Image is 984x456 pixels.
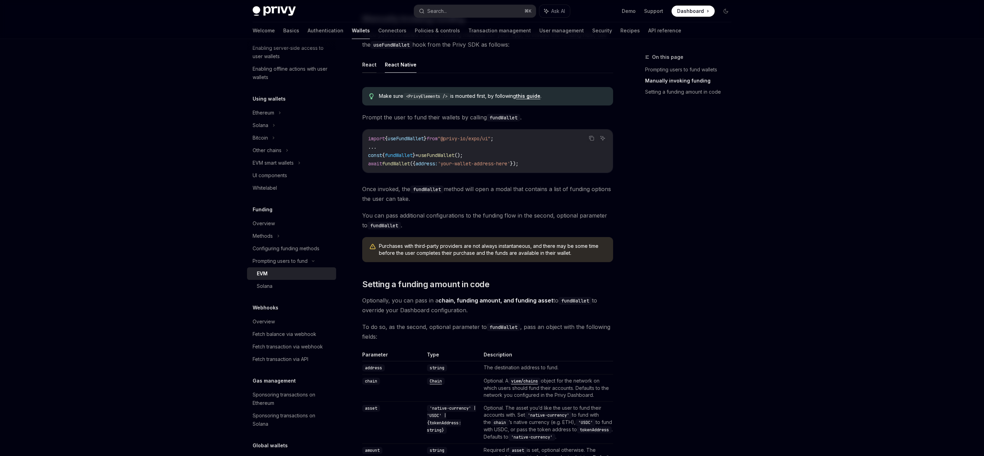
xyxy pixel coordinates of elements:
[525,412,572,419] code: 'native-currency'
[508,378,541,385] code: viem/chains
[253,219,275,228] div: Overview
[382,160,410,167] span: fundWallet
[487,323,520,331] code: fundWallet
[508,434,555,441] code: 'native-currency'
[427,447,447,454] code: string
[253,184,277,192] div: Whitelabel
[481,401,613,443] td: Optional. The asset you’d like the user to fund their accounts with. Set to fund with the ’s nati...
[247,242,336,255] a: Configuring funding methods
[283,22,299,39] a: Basics
[253,22,275,39] a: Welcome
[491,419,509,426] code: chain
[388,135,424,142] span: useFundWallet
[308,22,343,39] a: Authentication
[247,169,336,182] a: UI components
[253,304,278,312] h5: Webhooks
[592,22,612,39] a: Security
[438,160,510,167] span: 'your-wallet-address-here'
[645,86,737,97] a: Setting a funding amount in code
[379,243,606,257] span: Purchases with third-party providers are not always instantaneous, and there may be some time bef...
[645,64,737,75] a: Prompting users to fund wallets
[247,315,336,328] a: Overview
[509,447,527,454] code: asset
[247,217,336,230] a: Overview
[368,160,382,167] span: await
[247,63,336,84] a: Enabling offline actions with user wallets
[253,95,286,103] h5: Using wallets
[410,160,415,167] span: ({
[362,56,376,73] button: React
[371,41,412,49] code: useFundWallet
[427,378,445,385] code: Chain
[427,378,445,384] a: Chain
[362,364,385,371] code: address
[247,388,336,409] a: Sponsoring transactions on Ethereum
[253,6,296,16] img: dark logo
[368,152,382,158] span: const
[253,171,287,180] div: UI components
[379,93,606,100] span: Make sure is mounted first, by following .
[415,152,418,158] span: =
[247,267,336,280] a: EVM
[385,152,413,158] span: fundWallet
[558,297,592,305] code: fundWallet
[253,317,275,326] div: Overview
[551,8,565,15] span: Ask AI
[253,146,281,155] div: Other chains
[516,93,540,99] a: this guide
[352,22,370,39] a: Wallets
[362,279,489,290] span: Setting a funding amount in code
[369,243,376,250] svg: Warning
[253,205,272,214] h5: Funding
[247,353,336,365] a: Fetch transaction via API
[253,109,274,117] div: Ethereum
[427,7,447,15] div: Search...
[427,135,438,142] span: from
[598,134,607,143] button: Ask AI
[257,282,272,290] div: Solana
[362,184,613,204] span: Once invoked, the method will open a modal that contains a list of funding options the user can t...
[620,22,640,39] a: Recipes
[362,30,613,49] span: Once you’ve enabled a set of funding methods for your app, to invoke the funding flow, use the ho...
[253,377,296,385] h5: Gas management
[645,75,737,86] a: Manually invoking funding
[424,351,481,361] th: Type
[362,211,613,230] span: You can pass additional configurations to the funding flow in the second, optional parameter to .
[253,257,308,265] div: Prompting users to fund
[677,8,704,15] span: Dashboard
[644,8,663,15] a: Support
[362,378,380,385] code: chain
[253,343,323,351] div: Fetch transaction via webhook
[385,56,416,73] button: React Native
[253,441,288,450] h5: Global wallets
[481,361,613,374] td: The destination address to fund.
[253,244,319,253] div: Configuring funding methods
[247,340,336,353] a: Fetch transaction via webhook
[539,5,570,17] button: Ask AI
[418,152,454,158] span: useFundWallet
[508,378,541,384] a: viem/chains
[720,6,731,17] button: Toggle dark mode
[487,114,520,121] code: fundWallet
[367,222,401,229] code: fundWallet
[481,351,613,361] th: Description
[253,232,273,240] div: Methods
[424,135,427,142] span: }
[410,186,444,193] code: fundWallet
[362,112,613,122] span: Prompt the user to fund their wallets by calling .
[577,426,612,433] code: tokenAddress
[576,419,596,426] code: 'USDC'
[539,22,584,39] a: User management
[385,135,388,142] span: {
[427,364,447,371] code: string
[253,134,268,142] div: Bitcoin
[253,159,294,167] div: EVM smart wallets
[368,144,376,150] span: ...
[510,160,518,167] span: });
[247,409,336,430] a: Sponsoring transactions on Solana
[369,93,374,100] svg: Tip
[622,8,636,15] a: Demo
[247,280,336,292] a: Solana
[253,391,332,407] div: Sponsoring transactions on Ethereum
[648,22,681,39] a: API reference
